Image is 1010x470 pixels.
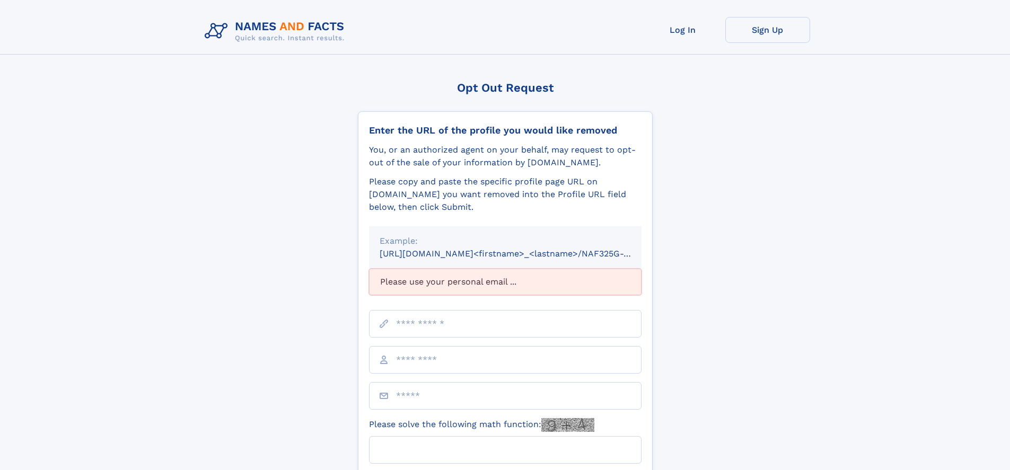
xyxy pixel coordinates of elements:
a: Log In [640,17,725,43]
img: Logo Names and Facts [200,17,353,46]
div: Please copy and paste the specific profile page URL on [DOMAIN_NAME] you want removed into the Pr... [369,175,642,214]
small: [URL][DOMAIN_NAME]<firstname>_<lastname>/NAF325G-xxxxxxxx [380,249,662,259]
div: Enter the URL of the profile you would like removed [369,125,642,136]
div: Please use your personal email ... [369,269,642,295]
div: Opt Out Request [358,81,653,94]
a: Sign Up [725,17,810,43]
div: Example: [380,235,631,247]
label: Please solve the following math function: [369,418,594,432]
div: You, or an authorized agent on your behalf, may request to opt-out of the sale of your informatio... [369,144,642,169]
